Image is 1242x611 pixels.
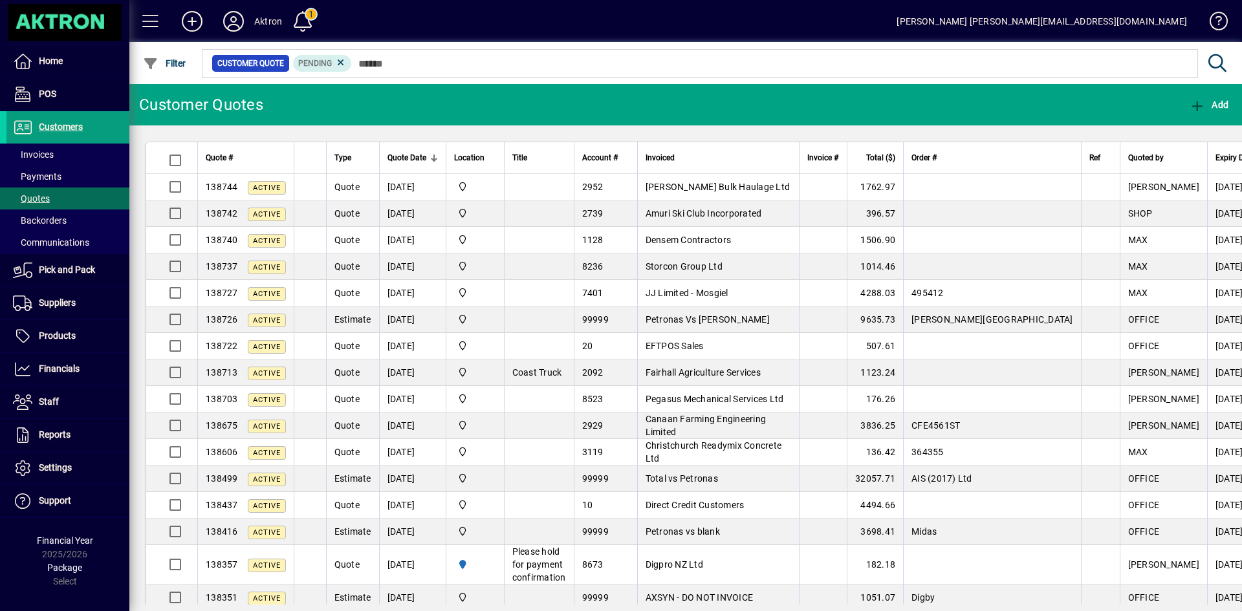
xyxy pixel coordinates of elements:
span: OFFICE [1128,500,1160,510]
div: Title [512,151,566,165]
td: 396.57 [847,200,903,227]
td: 32057.71 [847,466,903,492]
span: 7401 [582,288,604,298]
span: Midas [911,526,937,537]
span: 138726 [206,314,238,325]
td: [DATE] [379,333,446,359]
span: 138351 [206,592,238,603]
td: [DATE] [379,227,446,253]
span: Location [454,151,485,165]
a: Backorders [6,209,129,231]
td: [DATE] [379,492,446,519]
span: Active [253,263,281,272]
span: Central [454,180,496,194]
span: 138437 [206,500,238,510]
span: Central [454,392,496,406]
span: Backorders [13,215,67,226]
a: Knowledge Base [1200,3,1226,45]
span: 8236 [582,261,604,272]
span: OFFICE [1128,473,1160,484]
td: 3836.25 [847,413,903,439]
span: Order # [911,151,937,165]
span: Active [253,237,281,245]
button: Add [171,10,213,33]
span: Coast Truck [512,367,562,378]
a: Invoices [6,144,129,166]
span: [PERSON_NAME] [1128,394,1199,404]
span: JJ Limited - Mosgiel [646,288,728,298]
div: Location [454,151,496,165]
span: Quote [334,420,360,431]
span: Direct Credit Customers [646,500,745,510]
td: 1506.90 [847,227,903,253]
span: POS [39,89,56,99]
span: Customer Quote [217,57,284,70]
span: 2739 [582,208,604,219]
span: Settings [39,462,72,473]
span: CFE4561ST [911,420,960,431]
span: Financial Year [37,535,93,546]
span: [PERSON_NAME] [1128,182,1199,192]
span: Quote [334,500,360,510]
a: Home [6,45,129,78]
span: [PERSON_NAME] [1128,420,1199,431]
span: Quote [334,261,360,272]
div: Quoted by [1128,151,1199,165]
span: EFTPOS Sales [646,341,704,351]
span: Digby [911,592,935,603]
td: [DATE] [379,200,446,227]
span: AIS (2017) Ltd [911,473,972,484]
td: 1051.07 [847,584,903,611]
td: [DATE] [379,386,446,413]
span: Invoiced [646,151,675,165]
td: [DATE] [379,545,446,584]
td: 1123.24 [847,359,903,386]
span: Quote [334,182,360,192]
span: Customers [39,122,83,132]
td: 3698.41 [847,519,903,545]
span: Home [39,56,63,66]
span: 138703 [206,394,238,404]
span: Estimate [334,314,371,325]
span: 20 [582,341,593,351]
span: 99999 [582,526,609,537]
span: AXSYN - DO NOT INVOICE [646,592,754,603]
span: Add [1190,100,1228,110]
div: Quote # [206,151,286,165]
td: 1014.46 [847,253,903,280]
span: Petronas vs blank [646,526,720,537]
span: 138606 [206,447,238,457]
span: Central [454,498,496,512]
span: 138675 [206,420,238,431]
td: [DATE] [379,439,446,466]
span: 2092 [582,367,604,378]
span: 2929 [582,420,604,431]
span: Title [512,151,527,165]
span: [PERSON_NAME] [1128,559,1199,570]
span: Active [253,290,281,298]
span: MAX [1128,235,1148,245]
span: Communications [13,237,89,248]
span: Central [454,524,496,539]
td: [DATE] [379,359,446,386]
td: [DATE] [379,306,446,333]
span: Package [47,563,82,573]
span: OFFICE [1128,526,1160,537]
a: Communications [6,231,129,253]
span: Central [454,286,496,300]
span: Central [454,471,496,486]
span: Payments [13,171,61,182]
span: 8523 [582,394,604,404]
button: Add [1186,93,1232,116]
a: Products [6,320,129,352]
span: Quote [334,559,360,570]
td: 182.18 [847,545,903,584]
span: 138727 [206,288,238,298]
span: Quote Date [387,151,426,165]
span: 364355 [911,447,944,457]
div: Order # [911,151,1073,165]
span: 99999 [582,592,609,603]
span: Active [253,528,281,537]
span: [PERSON_NAME] Bulk Haulage Ltd [646,182,790,192]
span: 138740 [206,235,238,245]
